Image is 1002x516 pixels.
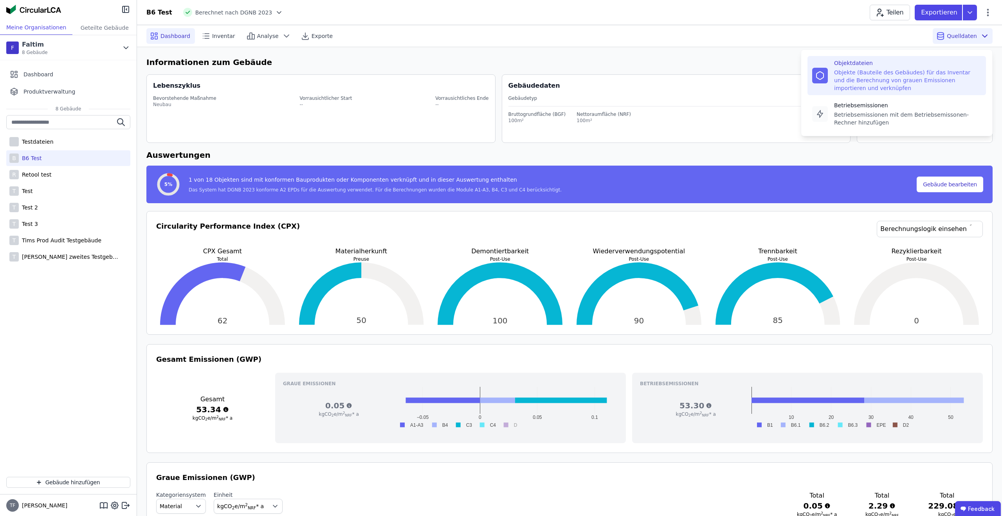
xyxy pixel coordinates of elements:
p: Total [156,256,289,262]
p: Preuse [295,256,428,262]
h3: Graue Emissionen (GWP) [156,472,983,483]
span: 8 Gebäude [22,49,48,56]
div: T [9,203,19,212]
sub: NRF [702,413,709,417]
p: Exportieren [921,8,959,17]
h3: 0.05 [283,400,395,411]
span: Dashboard [160,32,190,40]
div: Betriebsemissionen mit dem Betriebsemissonen-Rechner hinzufügen [834,111,981,126]
div: Betriebsemissionen [834,101,981,109]
div: T [9,236,19,245]
p: Wiederverwendungspotential [573,247,705,256]
button: Gebäude bearbeiten [917,177,983,192]
div: T [9,186,19,196]
div: Test 3 [19,220,38,228]
span: kgCO e/m * a [193,415,232,421]
sub: NRF [345,413,352,417]
label: Einheit [214,491,283,499]
div: Gebäudedaten [508,81,851,90]
button: Teilen [870,5,910,20]
h3: 53.34 [156,404,269,415]
p: Post-Use [573,256,705,262]
h3: Total [927,491,967,500]
span: kgCO e/m * a [217,503,264,509]
sub: 2 [205,417,207,421]
h3: 0.05 [797,500,837,511]
button: Gebäude hinzufügen [6,477,130,488]
span: TF [10,503,15,508]
span: Produktverwaltung [23,88,75,96]
h6: Auswertungen [146,149,993,161]
span: kgCO e/m * a [676,411,716,417]
sub: 2 [232,505,235,510]
div: B [9,153,19,163]
div: Vorrausichtliches Ende [435,95,488,101]
div: Bruttogrundfläche (BGF) [508,111,566,117]
p: Materialherkunft [295,247,428,256]
div: Vorrausichtlicher Start [299,95,352,101]
h3: Total [797,491,837,500]
div: Das System hat DGNB 2023 konforme A2 EPDs für die Auswertung verwendet. Für die Berechnungen wurd... [189,187,562,193]
div: B6 Test [146,8,172,17]
sub: NRF [248,505,256,510]
div: Lebenszyklus [153,81,200,90]
label: Kategoriensystem [156,491,206,499]
span: Berechnet nach DGNB 2023 [195,9,272,16]
sup: 2 [821,511,823,515]
div: F [6,41,19,54]
div: Faltim [22,40,48,49]
h3: Graue Emissionen [283,381,618,387]
div: Retool test [19,171,52,179]
p: Demontiertbarkeit [434,247,566,256]
span: Material [160,502,182,510]
span: Inventar [212,32,235,40]
div: 100m² [577,117,631,124]
div: -- [435,101,488,108]
div: Gebäudetyp [508,95,844,101]
div: Geteilte Gebäude [72,20,137,35]
span: kgCO e/m * a [319,411,359,417]
span: Dashboard [23,70,53,78]
p: CPX Gesamt [156,247,289,256]
div: Objektdateien [834,59,981,67]
span: Exporte [312,32,333,40]
div: T [9,219,19,229]
img: Concular [6,5,61,14]
div: Objekte (Bauteile des Gebäudes) für das Inventar und die Berechnung von grauen Emissionen importi... [834,69,981,92]
sup: 2 [889,511,892,515]
div: B6 Test [19,154,42,162]
h3: 2.29 [862,500,902,511]
span: Analyse [257,32,279,40]
h3: 229.08 [927,500,967,511]
h3: Gesamt [156,395,269,404]
p: Post-Use [434,256,566,262]
a: Berechnungslogik einsehen [877,221,983,237]
button: kgCO2e/m2NRF* a [214,499,283,514]
sup: 2 [343,411,345,415]
div: Bevorstehende Maßnahme [153,95,216,101]
div: -- [299,101,352,108]
div: Neubau [153,101,216,108]
div: [PERSON_NAME] zweites Testgebäude [19,253,121,261]
h3: 53.30 [640,400,751,411]
div: Tims Prod Audit Testgebäude [19,236,101,244]
div: 100m² [508,117,566,124]
div: T [9,252,19,262]
h3: Circularity Performance Index (CPX) [156,221,300,247]
span: [PERSON_NAME] [19,502,67,509]
h6: Informationen zum Gebäude [146,56,993,68]
h3: Total [862,491,902,500]
h3: Betriebsemissionen [640,381,975,387]
sub: 2 [332,413,334,417]
span: Quelldaten [947,32,977,40]
button: Material [156,499,206,514]
p: Post-Use [712,256,844,262]
div: 1 von 18 Objekten sind mit konformen Bauprodukten oder Komponenten verknüpft und in dieser Auswer... [189,176,562,187]
sup: 2 [700,411,702,415]
div: R [9,170,19,179]
span: 8 Gebäude [48,106,89,112]
sup: 2 [245,502,248,507]
p: Post-Use [850,256,983,262]
div: Testdateien [19,138,54,146]
h3: Gesamt Emissionen (GWP) [156,354,983,365]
